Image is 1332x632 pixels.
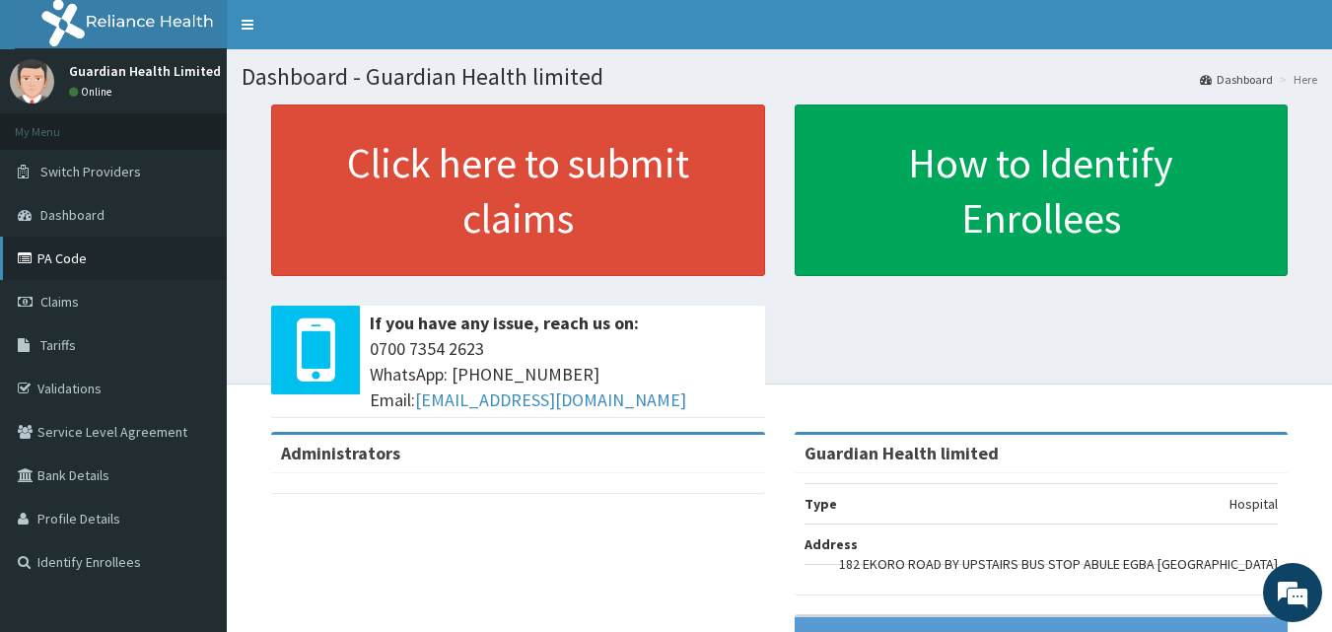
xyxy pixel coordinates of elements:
img: d_794563401_company_1708531726252_794563401 [36,99,80,148]
p: Guardian Health Limited [69,64,221,78]
b: Address [805,535,858,553]
span: Switch Providers [40,163,141,180]
span: Dashboard [40,206,105,224]
a: Click here to submit claims [271,105,765,276]
span: We're online! [114,190,272,389]
a: Online [69,85,116,99]
p: Hospital [1229,494,1278,514]
p: 182 EKORO ROAD BY UPSTAIRS BUS STOP ABULE EGBA [GEOGRAPHIC_DATA] [839,554,1278,574]
div: Chat with us now [103,110,331,136]
span: 0700 7354 2623 WhatsApp: [PHONE_NUMBER] Email: [370,336,755,412]
b: Administrators [281,442,400,464]
a: Dashboard [1200,71,1273,88]
span: Tariffs [40,336,76,354]
a: How to Identify Enrollees [795,105,1289,276]
textarea: Type your message and hit 'Enter' [10,422,376,491]
b: If you have any issue, reach us on: [370,312,639,334]
strong: Guardian Health limited [805,442,999,464]
a: [EMAIL_ADDRESS][DOMAIN_NAME] [415,388,686,411]
span: Claims [40,293,79,311]
li: Here [1275,71,1317,88]
div: Minimize live chat window [323,10,371,57]
img: User Image [10,59,54,104]
h1: Dashboard - Guardian Health limited [242,64,1317,90]
b: Type [805,495,837,513]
